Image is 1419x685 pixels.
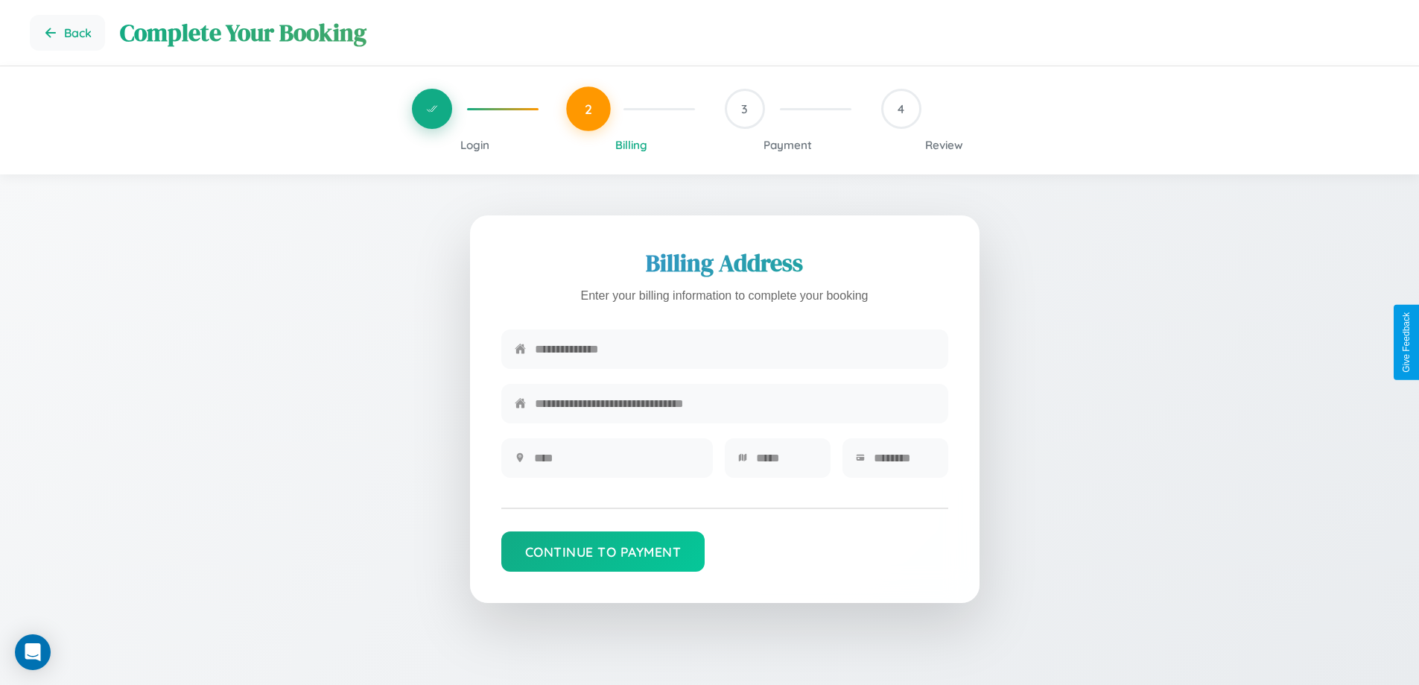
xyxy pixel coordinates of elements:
div: Open Intercom Messenger [15,634,51,670]
button: Go back [30,15,105,51]
span: 2 [585,101,592,117]
p: Enter your billing information to complete your booking [501,285,948,307]
span: Login [460,138,489,152]
span: 3 [741,101,748,116]
h1: Complete Your Booking [120,16,1389,49]
button: Continue to Payment [501,531,705,572]
span: Payment [764,138,812,152]
h2: Billing Address [501,247,948,280]
div: Give Feedback [1401,312,1412,373]
span: Billing [615,138,647,152]
span: Review [925,138,963,152]
span: 4 [898,101,904,116]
